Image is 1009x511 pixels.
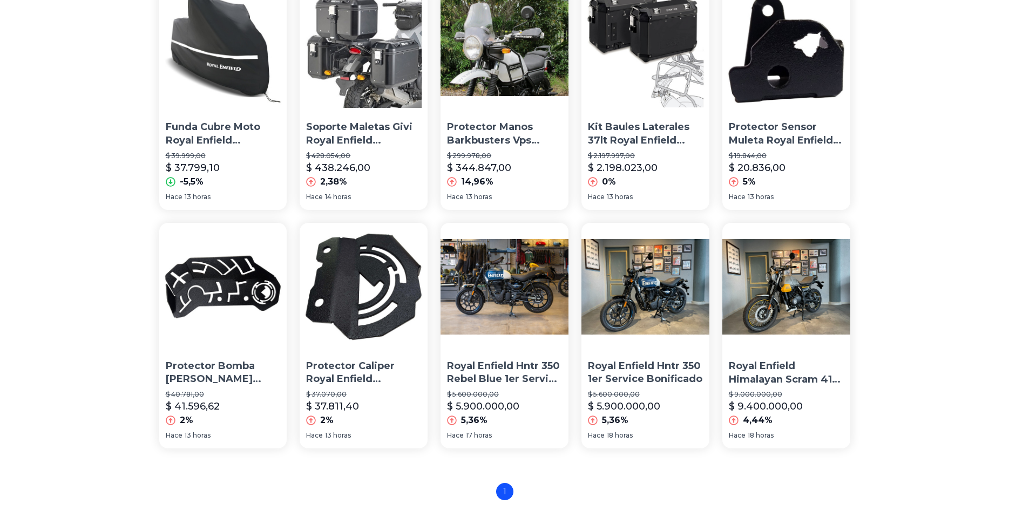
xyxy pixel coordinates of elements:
p: 2% [320,414,334,427]
p: $ 37.811,40 [306,399,359,414]
p: Protector Bomba [PERSON_NAME] Royal Enfield Himalayan 400 Pferd [166,359,281,386]
span: Hace [306,193,323,201]
span: 17 horas [466,431,492,440]
p: Kit Baules Laterales 37lt Royal Enfield Himalayan Kappa [588,120,703,147]
a: Protector Caliper Royal Enfield Himalayan 400 PferdProtector Caliper Royal Enfield Himalayan 400 ... [300,223,428,448]
p: Royal Enfield Himalayan Scram 411 Primer Service Bonif. [729,359,844,386]
p: $ 9.400.000,00 [729,399,803,414]
p: Royal Enfield Hntr 350 1er Service Bonificado [588,359,703,386]
p: $ 40.781,00 [166,390,281,399]
p: 5,36% [461,414,487,427]
span: 13 horas [325,431,351,440]
p: $ 5.900.000,00 [588,399,660,414]
p: $ 299.978,00 [447,152,562,160]
p: $ 41.596,62 [166,399,220,414]
span: 13 horas [466,193,492,201]
img: Royal Enfield Hntr 350 1er Service Bonificado [581,223,709,351]
p: Funda Cubre Moto Royal Enfield Himalayan !! [166,120,281,147]
p: $ 5.600.000,00 [588,390,703,399]
span: Hace [447,193,464,201]
p: $ 5.900.000,00 [447,399,519,414]
img: Royal Enfield Hntr 350 Rebel Blue 1er Service Gratis [441,223,568,351]
span: Hace [166,193,182,201]
p: -5,5% [180,175,204,188]
p: Protector Manos Barkbusters Vps Royal Enfield Himalayan Md [447,120,562,147]
p: Protector Caliper Royal Enfield Himalayan 400 Pferd [306,359,421,386]
span: 13 horas [185,193,211,201]
span: 18 horas [607,431,633,440]
p: $ 5.600.000,00 [447,390,562,399]
a: Royal Enfield Hntr 350 1er Service BonificadoRoyal Enfield Hntr 350 1er Service Bonificado$ 5.600... [581,223,709,448]
p: 14,96% [461,175,493,188]
p: 2% [180,414,193,427]
p: 2,38% [320,175,347,188]
span: Hace [166,431,182,440]
a: Royal Enfield Himalayan Scram 411 Primer Service Bonif.Royal Enfield Himalayan Scram 411 Primer S... [722,223,850,448]
p: Protector Sensor Muleta Royal Enfield Himalayan - Pferd® [729,120,844,147]
span: Hace [729,431,746,440]
p: $ 2.197.997,00 [588,152,703,160]
span: 14 horas [325,193,351,201]
span: 18 horas [748,431,774,440]
p: $ 344.847,00 [447,160,511,175]
img: Protector Caliper Royal Enfield Himalayan 400 Pferd [300,223,428,351]
p: $ 2.198.023,00 [588,160,658,175]
p: Soporte Maletas Givi Royal Enfield Himalayan Pl9050 Bamp [306,120,421,147]
span: Hace [588,193,605,201]
p: $ 19.844,00 [729,152,844,160]
span: 13 horas [185,431,211,440]
p: $ 39.999,00 [166,152,281,160]
span: Hace [447,431,464,440]
p: Royal Enfield Hntr 350 Rebel Blue 1er Service Gratis [447,359,562,386]
p: 0% [602,175,616,188]
p: 5,36% [602,414,628,427]
p: $ 438.246,00 [306,160,370,175]
p: 5% [743,175,756,188]
img: Royal Enfield Himalayan Scram 411 Primer Service Bonif. [722,223,850,351]
p: $ 37.799,10 [166,160,220,175]
img: Protector Bomba De Freno Royal Enfield Himalayan 400 Pferd [159,223,287,351]
p: $ 37.070,00 [306,390,421,399]
span: 13 horas [748,193,774,201]
span: 13 horas [607,193,633,201]
p: $ 9.000.000,00 [729,390,844,399]
span: Hace [729,193,746,201]
a: Royal Enfield Hntr 350 Rebel Blue 1er Service GratisRoyal Enfield Hntr 350 Rebel Blue 1er Service... [441,223,568,448]
p: $ 428.054,00 [306,152,421,160]
span: Hace [588,431,605,440]
p: $ 20.836,00 [729,160,785,175]
p: 4,44% [743,414,773,427]
span: Hace [306,431,323,440]
a: Protector Bomba De Freno Royal Enfield Himalayan 400 PferdProtector Bomba [PERSON_NAME] Royal Enf... [159,223,287,448]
